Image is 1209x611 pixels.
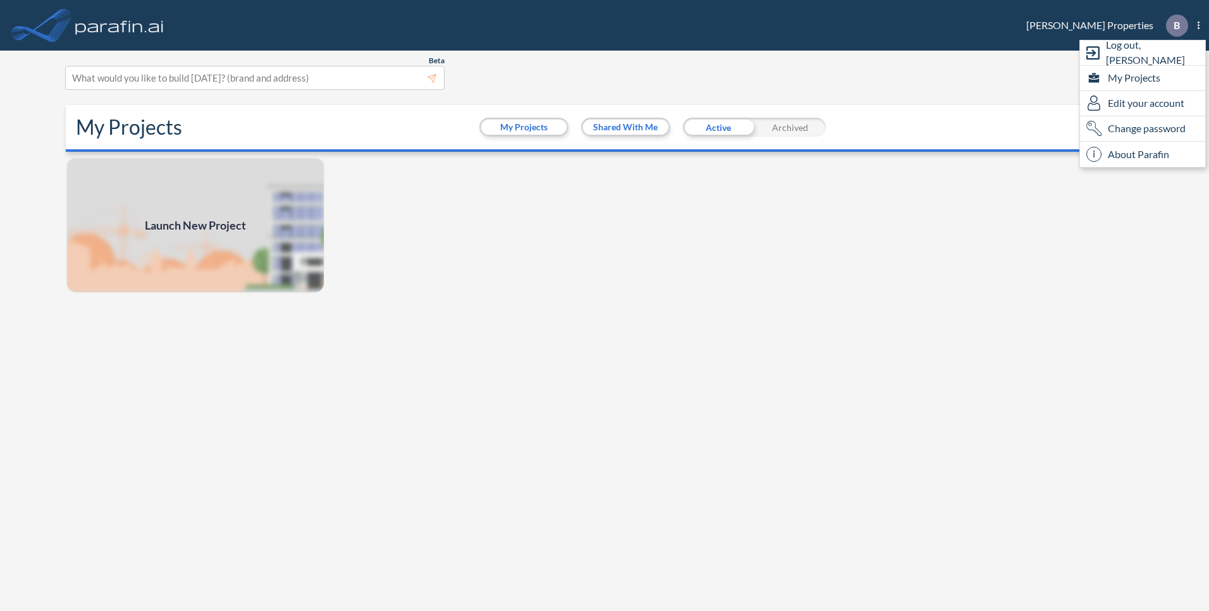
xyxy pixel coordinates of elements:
img: add [66,157,325,293]
img: logo [73,13,166,38]
div: Edit user [1080,91,1205,116]
span: Edit your account [1108,96,1184,111]
span: My Projects [1108,70,1160,85]
button: Shared With Me [583,120,668,135]
h2: My Projects [76,115,182,139]
span: Launch New Project [145,217,246,234]
span: Change password [1108,121,1186,136]
div: My Projects [1080,66,1205,91]
div: Change password [1080,116,1205,142]
div: Archived [754,118,826,137]
p: B [1174,20,1180,31]
span: i [1086,147,1102,162]
span: About Parafin [1108,147,1169,162]
div: Active [683,118,754,137]
span: Beta [429,56,445,66]
div: [PERSON_NAME] Properties [1007,15,1200,37]
span: Log out, [PERSON_NAME] [1106,37,1205,68]
div: Log out [1080,40,1205,66]
div: About Parafin [1080,142,1205,167]
button: My Projects [481,120,567,135]
a: Launch New Project [66,157,325,293]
